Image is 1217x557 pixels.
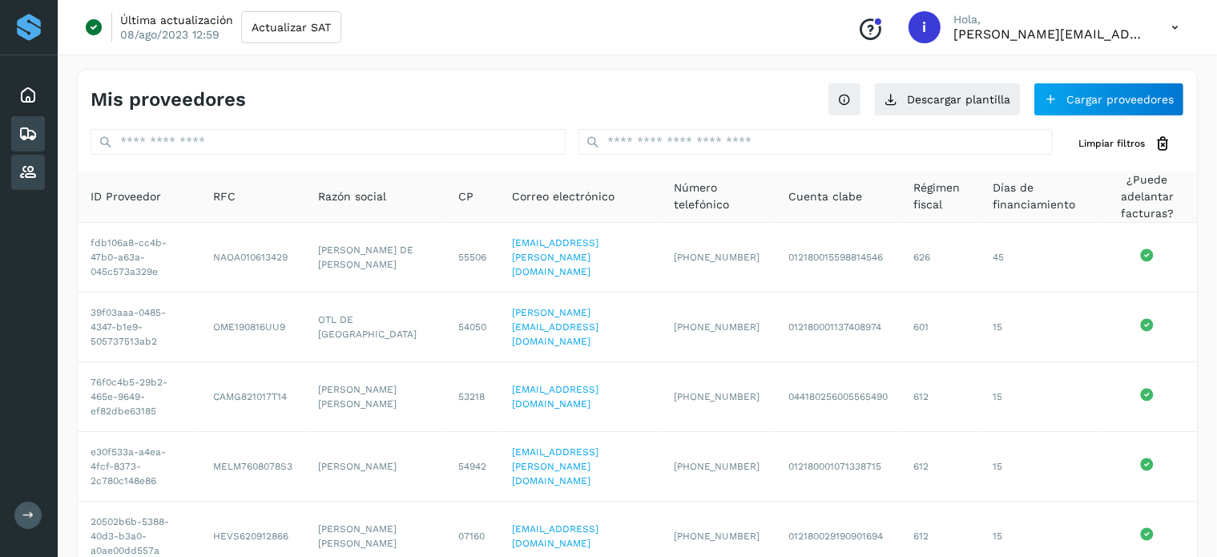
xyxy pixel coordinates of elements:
div: Proveedores [11,155,45,190]
span: CP [458,188,474,205]
span: ID Proveedor [91,188,161,205]
td: [PERSON_NAME] DE [PERSON_NAME] [305,223,445,293]
div: Inicio [11,78,45,113]
span: [PHONE_NUMBER] [674,321,760,333]
p: Hola, [953,13,1146,26]
td: OTL DE [GEOGRAPHIC_DATA] [305,293,445,362]
p: ivan.vilchis@bigan.mx [953,26,1146,42]
td: [PERSON_NAME] [305,432,445,502]
button: Actualizar SAT [241,11,341,43]
span: Días de financiamiento [993,180,1085,213]
a: [EMAIL_ADDRESS][PERSON_NAME][DOMAIN_NAME] [512,237,598,277]
span: [PHONE_NUMBER] [674,252,760,263]
p: Última actualización [120,13,233,27]
td: e30f533a-a4ea-4fcf-8373-2c780c148e86 [78,432,200,502]
td: 044180256005565490 [776,362,901,432]
a: [EMAIL_ADDRESS][DOMAIN_NAME] [512,384,598,410]
span: [PHONE_NUMBER] [674,531,760,542]
span: Correo electrónico [512,188,615,205]
td: 54942 [445,432,499,502]
td: OME190816UU9 [200,293,305,362]
span: ¿Puede adelantar facturas? [1110,172,1184,222]
span: Limpiar filtros [1078,136,1145,151]
td: 39f03aaa-0485-4347-b1e9-505737513ab2 [78,293,200,362]
td: 15 [980,362,1098,432]
td: 53218 [445,362,499,432]
td: 15 [980,432,1098,502]
a: [PERSON_NAME][EMAIL_ADDRESS][DOMAIN_NAME] [512,307,598,347]
td: 626 [901,223,980,293]
span: [PHONE_NUMBER] [674,461,760,472]
td: 601 [901,293,980,362]
span: Régimen fiscal [913,180,967,213]
td: fdb106a8-cc4b-47b0-a63a-045c573a329e [78,223,200,293]
span: Razón social [318,188,386,205]
button: Descargar plantilla [874,83,1021,116]
td: CAMG821017T14 [200,362,305,432]
td: 012180015598814546 [776,223,901,293]
button: Cargar proveedores [1034,83,1184,116]
span: Cuenta clabe [788,188,862,205]
td: 612 [901,362,980,432]
td: NAOA010613429 [200,223,305,293]
td: [PERSON_NAME] [PERSON_NAME] [305,362,445,432]
span: RFC [213,188,236,205]
td: 612 [901,432,980,502]
td: 15 [980,293,1098,362]
button: Limpiar filtros [1066,129,1184,159]
span: [PHONE_NUMBER] [674,391,760,402]
span: Número telefónico [674,180,763,213]
span: Actualizar SAT [252,22,331,33]
td: 012180001071338715 [776,432,901,502]
h4: Mis proveedores [91,88,246,111]
a: [EMAIL_ADDRESS][PERSON_NAME][DOMAIN_NAME] [512,446,598,486]
div: Embarques [11,116,45,151]
td: 54050 [445,293,499,362]
p: 08/ago/2023 12:59 [120,27,220,42]
td: 012180001137408974 [776,293,901,362]
td: 45 [980,223,1098,293]
a: [EMAIL_ADDRESS][DOMAIN_NAME] [512,523,598,549]
td: 55506 [445,223,499,293]
td: MELM7608078S3 [200,432,305,502]
td: 76f0c4b5-29b2-465e-9649-ef82dbe63185 [78,362,200,432]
